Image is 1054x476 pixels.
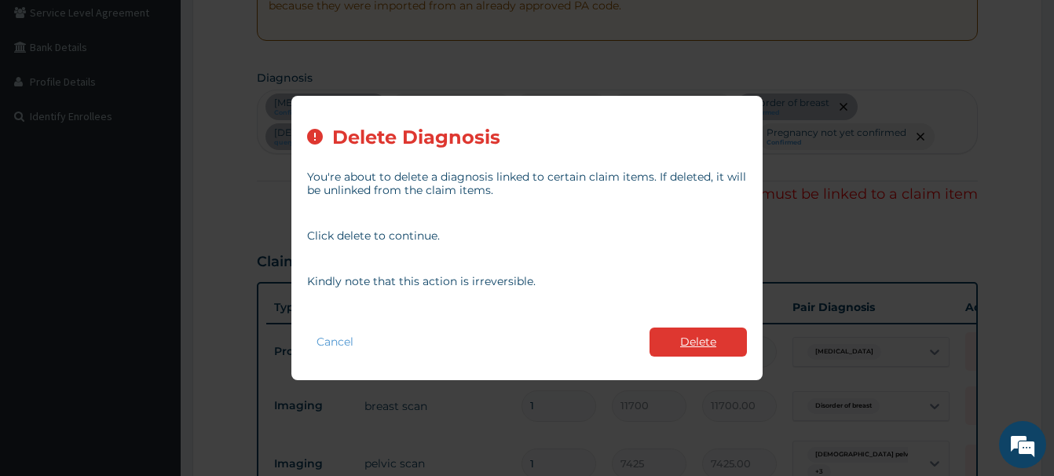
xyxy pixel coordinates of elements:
[307,229,747,243] p: Click delete to continue.
[29,79,64,118] img: d_794563401_company_1708531726252_794563401
[82,88,264,108] div: Chat with us now
[91,140,217,298] span: We're online!
[8,313,299,368] textarea: Type your message and hit 'Enter'
[332,127,500,148] h2: Delete Diagnosis
[650,328,747,357] button: Delete
[307,275,747,288] p: Kindly note that this action is irreversible.
[307,331,363,353] button: Cancel
[307,170,747,197] p: You're about to delete a diagnosis linked to certain claim items. If deleted, it will be unlinked...
[258,8,295,46] div: Minimize live chat window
